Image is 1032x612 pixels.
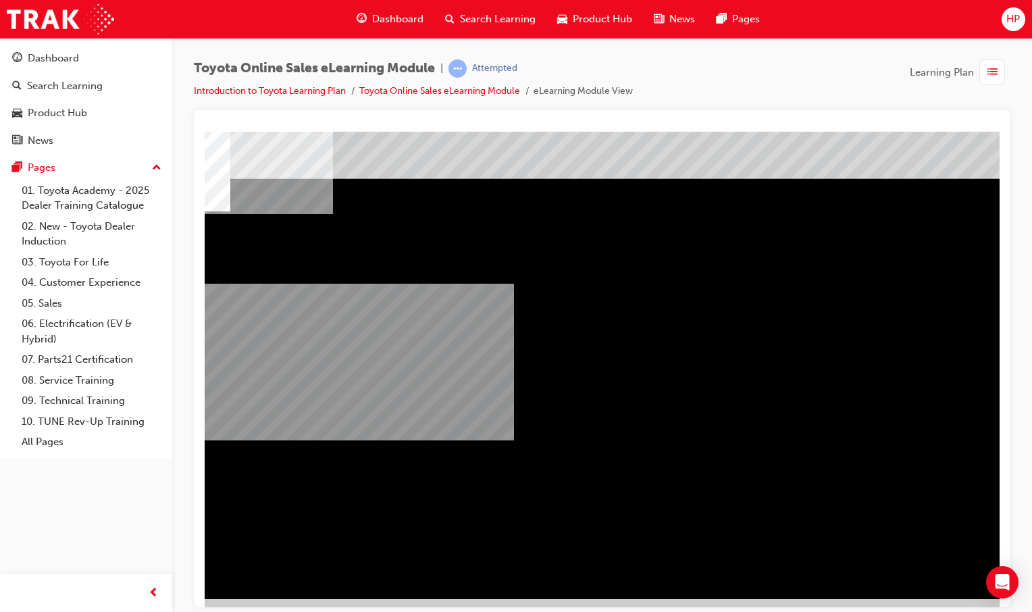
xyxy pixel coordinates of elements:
[359,85,520,97] a: Toyota Online Sales eLearning Module
[12,80,22,93] span: search-icon
[16,370,167,391] a: 08. Service Training
[460,11,536,27] span: Search Learning
[16,272,167,293] a: 04. Customer Experience
[5,46,167,71] a: Dashboard
[910,59,1010,85] button: Learning Plan
[16,432,167,453] a: All Pages
[28,133,53,149] div: News
[534,84,633,99] li: eLearning Module View
[12,107,22,120] span: car-icon
[5,101,167,126] a: Product Hub
[573,11,632,27] span: Product Hub
[357,11,367,28] span: guage-icon
[440,61,443,76] span: |
[16,180,167,216] a: 01. Toyota Academy - 2025 Dealer Training Catalogue
[1006,11,1020,27] span: HP
[27,78,103,94] div: Search Learning
[987,64,998,81] span: list-icon
[910,65,974,80] span: Learning Plan
[717,11,727,28] span: pages-icon
[1002,7,1025,31] button: HP
[28,51,79,66] div: Dashboard
[194,85,346,97] a: Introduction to Toyota Learning Plan
[16,216,167,252] a: 02. New - Toyota Dealer Induction
[372,11,423,27] span: Dashboard
[434,5,546,33] a: search-iconSearch Learning
[7,4,114,34] img: Trak
[16,411,167,432] a: 10. TUNE Rev-Up Training
[669,11,695,27] span: News
[16,313,167,349] a: 06. Electrification (EV & Hybrid)
[16,349,167,370] a: 07. Parts21 Certification
[152,159,161,177] span: up-icon
[28,105,87,121] div: Product Hub
[12,53,22,65] span: guage-icon
[732,11,760,27] span: Pages
[194,61,435,76] span: Toyota Online Sales eLearning Module
[16,390,167,411] a: 09. Technical Training
[5,128,167,153] a: News
[28,160,55,176] div: Pages
[12,162,22,174] span: pages-icon
[12,135,22,147] span: news-icon
[472,62,517,75] div: Attempted
[445,11,455,28] span: search-icon
[706,5,771,33] a: pages-iconPages
[986,566,1018,598] div: Open Intercom Messenger
[149,585,159,602] span: prev-icon
[546,5,643,33] a: car-iconProduct Hub
[16,252,167,273] a: 03. Toyota For Life
[654,11,664,28] span: news-icon
[557,11,567,28] span: car-icon
[448,59,467,78] span: learningRecordVerb_ATTEMPT-icon
[5,43,167,155] button: DashboardSearch LearningProduct HubNews
[643,5,706,33] a: news-iconNews
[346,5,434,33] a: guage-iconDashboard
[5,155,167,180] button: Pages
[16,293,167,314] a: 05. Sales
[5,74,167,99] a: Search Learning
